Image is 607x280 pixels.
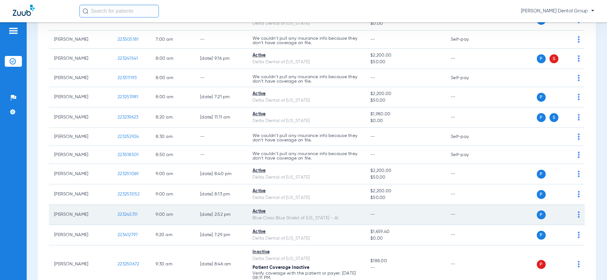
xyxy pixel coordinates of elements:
[550,113,558,122] span: S
[151,107,195,128] td: 8:20 AM
[151,87,195,107] td: 8:00 AM
[253,265,309,270] span: Patient Coverage Inactive
[253,36,360,45] p: We couldn’t pull any insurance info because they don’t have coverage on file.
[49,87,112,107] td: [PERSON_NAME]
[370,229,441,235] span: $1,659.40
[370,195,441,201] span: $50.00
[521,8,594,14] span: [PERSON_NAME] Dental Group
[578,171,580,177] img: group-dot-blue.svg
[578,211,580,218] img: group-dot-blue.svg
[253,208,360,215] div: Active
[253,133,360,142] p: We couldn’t pull any insurance info because they don’t have coverage on file.
[195,164,247,184] td: [DATE] 8:40 PM
[79,5,159,17] input: Search for patients
[370,212,375,217] span: --
[13,5,35,16] img: Zuub Logo
[49,225,112,245] td: [PERSON_NAME]
[253,235,360,242] div: Delta Dental of [US_STATE]
[578,36,580,43] img: group-dot-blue.svg
[370,52,441,59] span: $2,200.00
[49,31,112,49] td: [PERSON_NAME]
[446,146,489,164] td: Self-pay
[253,91,360,97] div: Active
[537,210,546,219] span: P
[195,69,247,87] td: --
[446,31,489,49] td: Self-pay
[537,170,546,179] span: P
[253,52,360,59] div: Active
[118,233,138,237] span: 223412797
[575,249,607,280] iframe: Chat Widget
[151,49,195,69] td: 8:00 AM
[370,153,375,157] span: --
[195,107,247,128] td: [DATE] 11:11 AM
[370,258,441,264] span: $188.00
[118,134,139,139] span: 223252924
[253,229,360,235] div: Active
[446,205,489,225] td: --
[118,212,138,217] span: 223245311
[253,167,360,174] div: Active
[446,87,489,107] td: --
[151,184,195,205] td: 9:00 AM
[370,235,441,242] span: $0.00
[151,31,195,49] td: 7:00 AM
[446,128,489,146] td: Self-pay
[195,205,247,225] td: [DATE] 2:52 PM
[550,54,558,63] span: S
[370,118,441,124] span: $0.00
[370,20,441,27] span: $0.00
[253,215,360,222] div: Blue Cross Blue Shield of [US_STATE] - AI
[370,59,441,65] span: $50.00
[8,27,18,35] img: hamburger-icon
[370,97,441,104] span: $50.00
[578,75,580,81] img: group-dot-blue.svg
[578,133,580,140] img: group-dot-blue.svg
[195,128,247,146] td: --
[578,232,580,238] img: group-dot-blue.svg
[370,174,441,181] span: $50.00
[49,107,112,128] td: [PERSON_NAME]
[578,94,580,100] img: group-dot-blue.svg
[370,134,375,139] span: --
[151,146,195,164] td: 8:50 AM
[118,76,137,80] span: 223511193
[537,113,546,122] span: P
[253,174,360,181] div: Delta Dental of [US_STATE]
[537,260,546,269] span: P
[578,114,580,120] img: group-dot-blue.svg
[253,249,360,256] div: Inactive
[49,49,112,69] td: [PERSON_NAME]
[370,91,441,97] span: $2,200.00
[195,184,247,205] td: [DATE] 8:13 PM
[195,49,247,69] td: [DATE] 9:16 PM
[253,20,360,27] div: Delta Dental of [US_STATE]
[446,49,489,69] td: --
[253,97,360,104] div: Delta Dental of [US_STATE]
[118,56,138,61] span: 223241541
[118,153,138,157] span: 223518501
[195,31,247,49] td: --
[118,192,139,196] span: 223253052
[195,87,247,107] td: [DATE] 7:21 PM
[253,195,360,201] div: Delta Dental of [US_STATE]
[253,111,360,118] div: Active
[49,164,112,184] td: [PERSON_NAME]
[370,76,375,80] span: --
[118,172,138,176] span: 223251069
[151,205,195,225] td: 9:00 AM
[118,95,138,99] span: 223253981
[151,128,195,146] td: 8:30 AM
[253,75,360,84] p: We couldn’t pull any insurance info because they don’t have coverage on file.
[578,55,580,62] img: group-dot-blue.svg
[253,152,360,160] p: We couldn’t pull any insurance info because they don’t have coverage on file.
[253,118,360,124] div: Delta Dental of [US_STATE]
[49,184,112,205] td: [PERSON_NAME]
[370,37,375,42] span: --
[537,190,546,199] span: P
[446,69,489,87] td: Self-pay
[118,262,139,266] span: 223250672
[253,188,360,195] div: Active
[578,191,580,197] img: group-dot-blue.svg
